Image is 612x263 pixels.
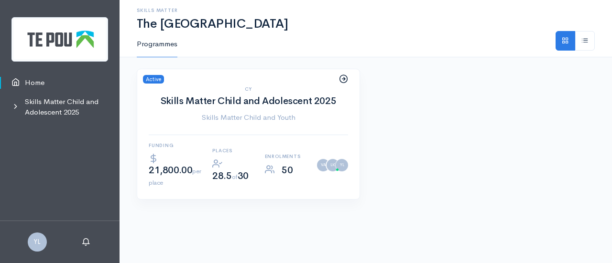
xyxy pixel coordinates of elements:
h6: CY [149,86,348,92]
span: per place [149,167,201,187]
img: Te Pou [11,17,108,62]
a: Skills Matter Child and Adolescent 2025 [161,95,336,107]
a: VA [317,159,329,171]
span: of [232,173,238,181]
span: 50 [282,164,293,176]
h6: Enrolments [265,154,306,159]
span: YL [28,232,47,252]
a: YL [336,159,348,171]
a: Programmes [137,31,177,58]
a: YL [28,237,47,246]
h6: Places [212,148,253,153]
span: 28.5 30 [212,170,249,182]
a: Skills Matter Child and Youth [149,112,348,123]
h6: Skills Matter [137,8,595,13]
h1: The [GEOGRAPHIC_DATA] [137,17,595,31]
span: Active [143,75,164,84]
h6: Funding [149,143,201,148]
a: LK [327,159,339,171]
span: 21,800.00 [149,164,201,188]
